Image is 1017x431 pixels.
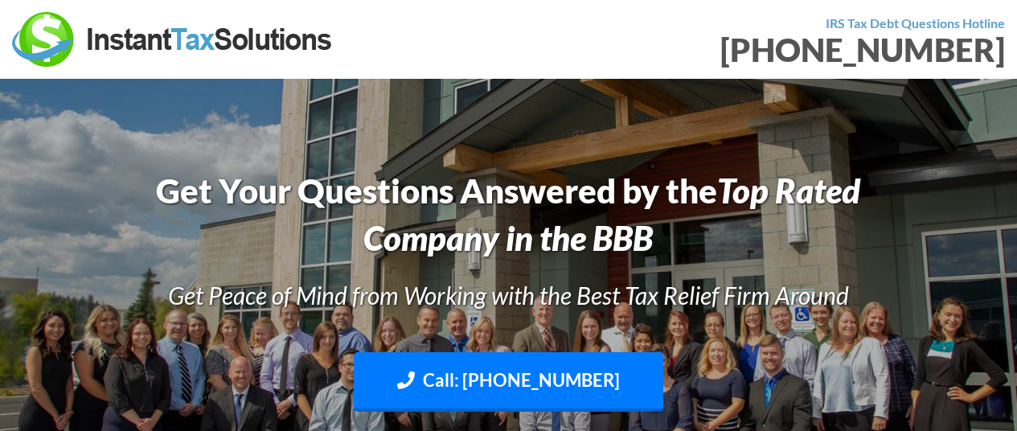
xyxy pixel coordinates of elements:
[826,15,1005,31] strong: IRS Tax Debt Questions Hotline
[12,30,334,45] a: Instant Tax Solutions Logo
[121,278,897,312] h3: Get Peace of Mind from Working with the Best Tax Relief Firm Around
[354,352,663,413] a: Call: [PHONE_NUMBER]
[521,34,1006,66] div: [PHONE_NUMBER]
[363,170,860,258] i: Top Rated Company in the BBB
[121,167,897,262] h1: Get Your Questions Answered by the
[12,12,334,67] img: Instant Tax Solutions Logo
